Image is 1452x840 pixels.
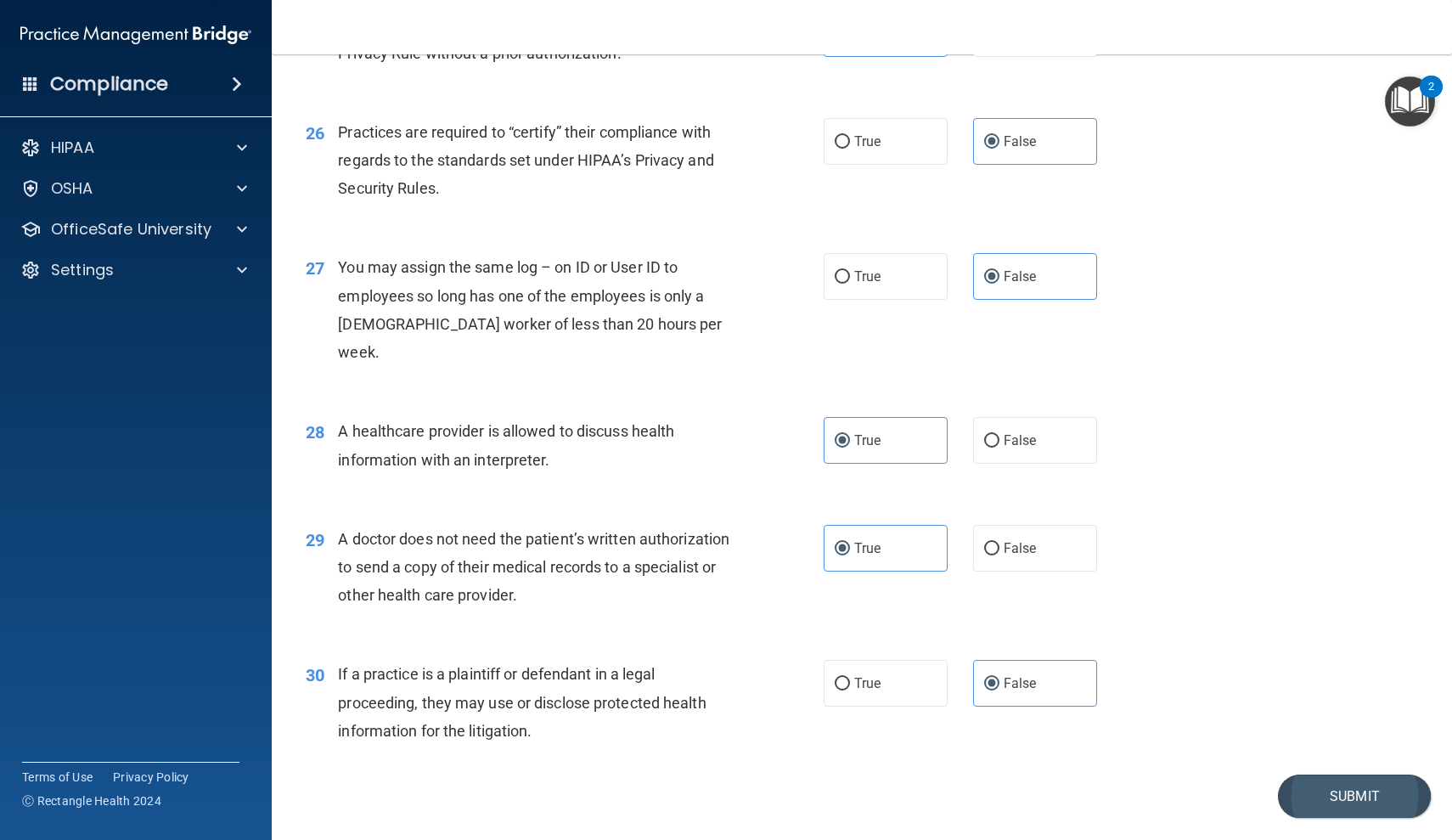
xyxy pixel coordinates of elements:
[338,530,729,604] span: A doctor does not need the patient’s written authorization to send a copy of their medical record...
[984,271,999,284] input: False
[835,136,850,149] input: True
[306,665,324,685] span: 30
[1004,540,1037,556] span: False
[835,543,850,555] input: True
[338,258,722,361] span: You may assign the same log – on ID or User ID to employees so long has one of the employees is o...
[338,123,713,197] span: Practices are required to “certify” their compliance with regards to the standards set under HIPA...
[984,136,999,149] input: False
[1385,76,1435,127] button: Open Resource Center, 2 new notifications
[306,422,324,443] span: 28
[1004,133,1037,149] span: False
[984,678,999,691] input: False
[22,769,93,786] a: Terms of Use
[51,219,211,240] p: OfficeSafe University
[835,271,850,284] input: True
[854,540,881,556] span: True
[984,543,999,555] input: False
[22,792,161,809] span: Ⓒ Rectangle Health 2024
[306,258,324,279] span: 27
[51,138,94,158] p: HIPAA
[1278,775,1431,818] button: Submit
[835,435,850,448] input: True
[306,530,324,550] span: 29
[50,72,168,96] h4: Compliance
[20,138,247,158] a: HIPAA
[51,260,114,280] p: Settings
[1004,432,1037,448] span: False
[854,268,881,285] span: True
[835,678,850,691] input: True
[20,178,247,199] a: OSHA
[338,15,700,61] span: Appointment reminders are allowed under the HIPAA Privacy Rule without a prior authorization.
[20,18,251,52] img: PMB logo
[1004,268,1037,285] span: False
[113,769,189,786] a: Privacy Policy
[984,435,999,448] input: False
[1428,87,1434,109] div: 2
[854,675,881,691] span: True
[338,422,674,468] span: A healthcare provider is allowed to discuss health information with an interpreter.
[854,432,881,448] span: True
[338,665,706,739] span: If a practice is a plaintiff or defendant in a legal proceeding, they may use or disclose protect...
[51,178,93,199] p: OSHA
[1004,675,1037,691] span: False
[20,219,247,240] a: OfficeSafe University
[854,133,881,149] span: True
[20,260,247,280] a: Settings
[306,123,324,144] span: 26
